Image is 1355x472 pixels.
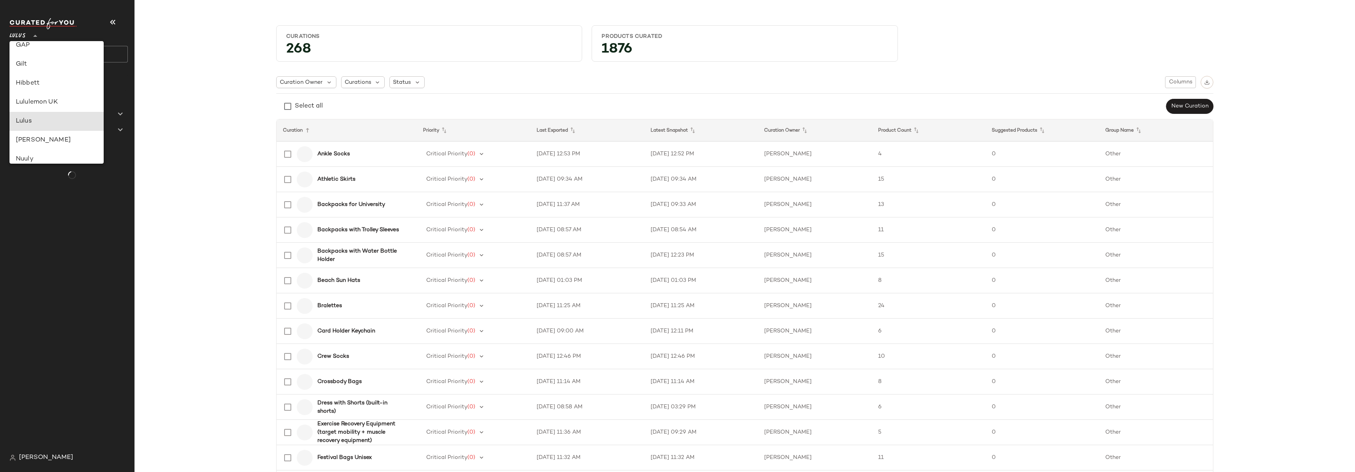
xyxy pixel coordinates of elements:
[1099,167,1213,192] td: Other
[985,420,1099,445] td: 0
[317,247,407,264] b: Backpacks with Water Bottle Holder
[595,43,894,58] div: 1876
[280,78,323,87] span: Curation Owner
[872,420,985,445] td: 5
[985,119,1099,142] th: Suggested Products
[317,352,349,361] b: Crew Socks
[758,395,871,420] td: [PERSON_NAME]
[758,243,871,268] td: [PERSON_NAME]
[758,119,871,142] th: Curation Owner
[426,328,467,334] span: Critical Priority
[426,278,467,283] span: Critical Priority
[644,293,758,319] td: [DATE] 11:25 AM
[644,369,758,395] td: [DATE] 11:14 AM
[295,102,323,111] div: Select all
[16,41,97,50] div: GAP
[467,328,475,334] span: (0)
[644,344,758,369] td: [DATE] 12:46 PM
[758,167,871,192] td: [PERSON_NAME]
[872,192,985,217] td: 13
[426,151,467,157] span: Critical Priority
[426,353,467,359] span: Critical Priority
[317,420,407,445] b: Exercise Recovery Equipment (target mobility + muscle recovery equipment)
[644,243,758,268] td: [DATE] 12:23 PM
[758,319,871,344] td: [PERSON_NAME]
[1099,293,1213,319] td: Other
[644,445,758,470] td: [DATE] 11:32 AM
[1099,395,1213,420] td: Other
[426,202,467,208] span: Critical Priority
[985,369,1099,395] td: 0
[602,33,888,40] div: Products Curated
[985,142,1099,167] td: 0
[872,119,985,142] th: Product Count
[985,395,1099,420] td: 0
[1099,369,1213,395] td: Other
[426,379,467,385] span: Critical Priority
[317,327,375,335] b: Card Holder Keychain
[393,78,411,87] span: Status
[317,399,407,415] b: Dress with Shorts (built-in shorts)
[9,18,77,29] img: cfy_white_logo.C9jOOHJF.svg
[467,429,475,435] span: (0)
[758,369,871,395] td: [PERSON_NAME]
[985,217,1099,243] td: 0
[286,33,572,40] div: Curations
[644,217,758,243] td: [DATE] 08:54 AM
[872,369,985,395] td: 8
[530,119,644,142] th: Last Exported
[644,119,758,142] th: Latest Snapshot
[16,60,97,69] div: Gilt
[426,252,467,258] span: Critical Priority
[1166,99,1213,114] button: New Curation
[317,378,362,386] b: Crossbody Bags
[872,293,985,319] td: 24
[9,41,104,164] div: undefined-list
[985,319,1099,344] td: 0
[9,455,16,461] img: svg%3e
[467,278,475,283] span: (0)
[467,404,475,410] span: (0)
[985,344,1099,369] td: 0
[1099,420,1213,445] td: Other
[317,200,385,209] b: Backpacks for University
[530,293,644,319] td: [DATE] 11:25 AM
[467,252,475,258] span: (0)
[467,353,475,359] span: (0)
[644,142,758,167] td: [DATE] 12:52 PM
[417,119,530,142] th: Priority
[644,395,758,420] td: [DATE] 03:29 PM
[426,455,467,461] span: Critical Priority
[1099,445,1213,470] td: Other
[644,192,758,217] td: [DATE] 09:33 AM
[985,167,1099,192] td: 0
[872,344,985,369] td: 10
[277,119,417,142] th: Curation
[872,142,985,167] td: 4
[530,217,644,243] td: [DATE] 08:57 AM
[317,302,342,310] b: Bralettes
[1171,103,1209,110] span: New Curation
[1099,192,1213,217] td: Other
[467,303,475,309] span: (0)
[758,344,871,369] td: [PERSON_NAME]
[426,227,467,233] span: Critical Priority
[1099,319,1213,344] td: Other
[644,420,758,445] td: [DATE] 09:29 AM
[530,420,644,445] td: [DATE] 11:36 AM
[426,429,467,435] span: Critical Priority
[467,176,475,182] span: (0)
[467,379,475,385] span: (0)
[530,142,644,167] td: [DATE] 12:53 PM
[644,268,758,293] td: [DATE] 01:03 PM
[317,175,355,183] b: Athletic Skirts
[16,98,97,107] div: Lululemon UK
[758,192,871,217] td: [PERSON_NAME]
[530,395,644,420] td: [DATE] 08:58 AM
[1099,142,1213,167] td: Other
[1099,243,1213,268] td: Other
[1099,344,1213,369] td: Other
[530,268,644,293] td: [DATE] 01:03 PM
[758,420,871,445] td: [PERSON_NAME]
[985,293,1099,319] td: 0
